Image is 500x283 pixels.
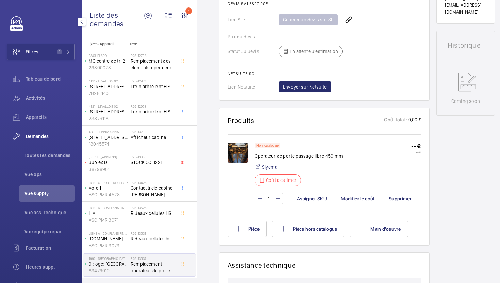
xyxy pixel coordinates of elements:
[131,83,176,90] span: Frein arbre lent H.S.
[350,221,408,237] button: Main d'oeuvre
[89,180,128,185] p: Ligne C - PORTE DE CLICHY
[89,83,128,90] p: [STREET_ADDRESS] Couturier
[256,144,279,147] p: Hors catalogue
[279,81,331,92] button: Envoyer sur Netsuite
[290,195,334,202] div: Assigner SKU
[228,143,248,163] img: 1760014778673-bb0f5249-9b91-43eb-a9b7-4ee97e993018
[131,235,176,242] span: Rideaux cellules hs
[228,261,296,269] h1: Assistance technique
[131,180,176,185] h2: R25-13425
[89,130,128,134] p: 4300 - EPINAY 05bis
[89,191,128,198] p: ASC.PMR 4528
[89,267,128,274] p: 83479010
[131,231,176,235] h2: R25-13531
[131,155,176,159] h2: R25-13353
[384,116,407,125] p: Coût total :
[89,58,128,64] p: MC centre de tri 2
[24,152,75,159] span: Toutes les demandes
[89,217,128,223] p: ASC.PMR 3071
[448,42,484,49] h1: Historique
[411,150,421,154] p: -- €
[228,221,267,237] button: Pièce
[129,42,174,46] p: Titre
[89,155,128,159] p: [STREET_ADDRESS]
[382,195,418,202] div: Supprimer
[26,264,75,270] span: Heures supp.
[26,114,75,121] span: Appareils
[24,209,75,216] span: Vue ass. technique
[89,115,128,122] p: 23879118
[24,190,75,197] span: Vue supply
[131,261,176,274] span: Remplacement opérateur de porte + Porte cabine
[131,104,176,108] h2: R25-12968
[89,235,128,242] p: [DOMAIN_NAME]
[89,185,128,191] p: Voie 1
[131,159,176,166] span: STOCK COLISSE
[255,153,343,159] p: Opérateur de porte passage libre 450 mm
[89,53,128,58] p: Bachelard
[89,64,128,71] p: 29300023
[411,143,421,150] p: -- €
[131,130,176,134] h2: R25-13291
[89,210,128,217] p: L.A
[89,79,128,83] p: 4121 - LEVALLOIS 02
[131,108,176,115] span: Frein arbre lent H.S
[131,256,176,261] h2: R25-13537
[26,76,75,82] span: Tableau de bord
[228,116,254,125] h1: Produits
[24,171,75,178] span: Vue ops
[89,104,128,108] p: 4121 - LEVALLOIS 02
[131,210,176,217] span: Rideaux cellules HS
[131,185,176,198] span: Contact à clé cabine [PERSON_NAME]
[26,245,75,251] span: Facturation
[266,177,297,184] p: Coût à estimer
[26,95,75,101] span: Activités
[131,79,176,83] h2: R25-12963
[228,1,421,6] h2: Devis Salesforce
[89,134,128,141] p: [STREET_ADDRESS]
[90,11,144,28] span: Liste des demandes
[26,133,75,140] span: Demandes
[24,228,75,235] span: Vue équipe répar.
[89,206,128,210] p: Ligne A - CONFLANS FIN D'OISE
[89,256,128,261] p: 1662 - [GEOGRAPHIC_DATA] 273
[131,53,176,58] h2: R25-12708
[283,83,327,90] span: Envoyer sur Netsuite
[82,42,127,46] p: Site - Appareil
[89,242,128,249] p: ASC.PMR 3073
[272,221,344,237] button: Pièce hors catalogue
[89,159,128,166] p: duplex D
[89,231,128,235] p: Ligne A - CONFLANS FIN D'OISE
[89,166,128,173] p: 38796901
[57,49,62,54] span: 1
[407,116,421,125] p: 0,00 €
[131,206,176,210] h2: R25-13525
[262,163,277,170] a: Slycma
[228,71,421,76] h2: Netsuite SO
[131,58,176,71] span: Remplacement des éléments opérateur de porte
[334,195,382,202] div: Modifier le coût
[89,90,128,97] p: 78281140
[89,108,128,115] p: [STREET_ADDRESS] Couturier
[131,134,176,141] span: Afficheur cabine
[26,48,38,55] span: Filtres
[451,98,480,105] p: Coming soon
[89,261,128,267] p: 9 (loge) [GEOGRAPHIC_DATA]
[89,141,128,147] p: 18045574
[7,44,75,60] button: Filtres1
